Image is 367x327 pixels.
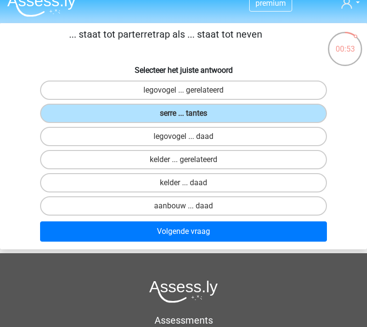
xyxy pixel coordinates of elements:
p: ... staat tot parterretrap als ... staat tot neven [4,27,327,56]
label: legovogel ... gerelateerd [40,81,327,100]
div: 00:53 [327,31,363,55]
label: legovogel ... daad [40,127,327,146]
label: serre ... tantes [40,104,327,123]
h6: Selecteer het juiste antwoord [4,64,363,75]
button: Volgende vraag [40,221,327,242]
label: kelder ... daad [40,173,327,192]
img: Assessly logo [149,280,218,303]
label: kelder ... gerelateerd [40,150,327,169]
h5: Assessments [30,314,337,326]
label: aanbouw ... daad [40,196,327,216]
